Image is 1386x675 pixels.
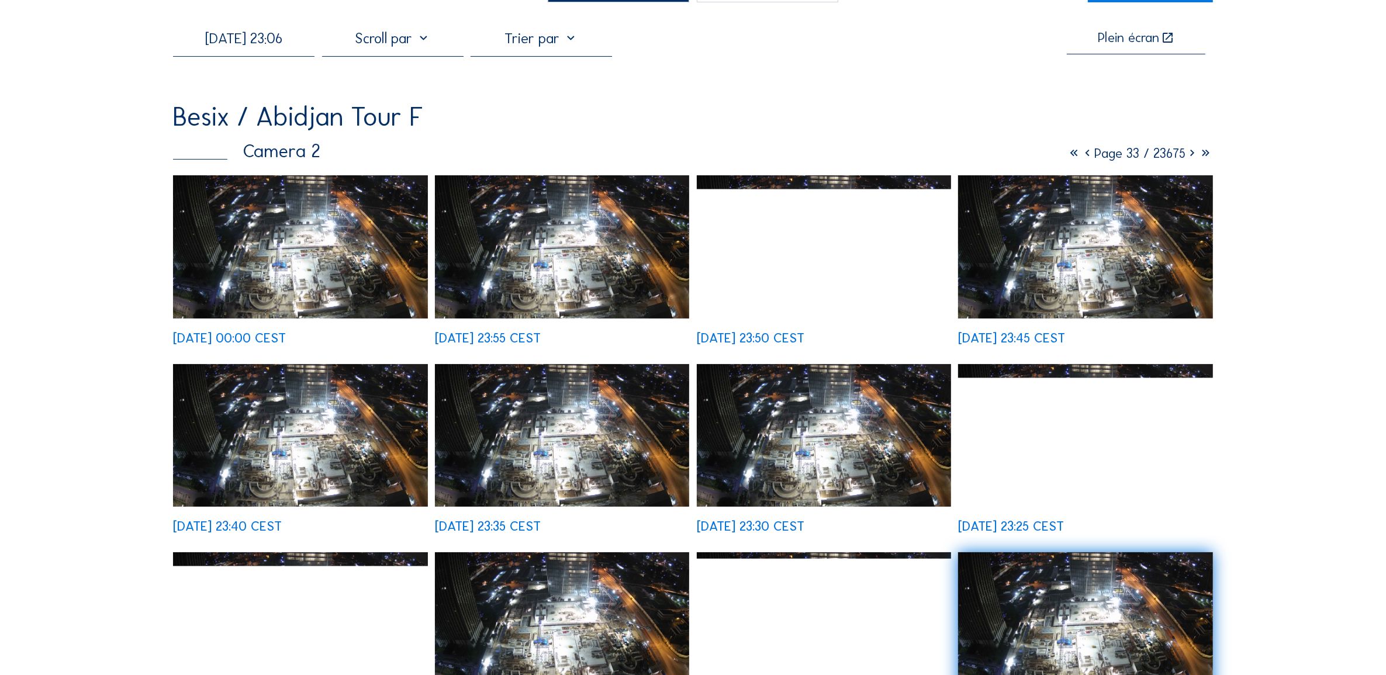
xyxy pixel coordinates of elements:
div: [DATE] 23:40 CEST [173,520,282,534]
img: image_53637448 [958,175,1212,319]
div: [DATE] 23:25 CEST [958,520,1064,534]
img: image_53637488 [435,175,689,319]
span: Page 33 / 23675 [1095,146,1186,161]
img: image_53637417 [173,364,427,507]
div: [DATE] 23:50 CEST [697,332,804,345]
input: Recherche par date 󰅀 [173,29,314,47]
div: [DATE] 23:30 CEST [697,520,804,534]
div: Plein écran [1098,32,1159,46]
div: Camera 2 [173,142,320,161]
div: [DATE] 23:55 CEST [435,332,541,345]
img: image_53637390 [435,364,689,507]
div: [DATE] 23:45 CEST [958,332,1065,345]
img: image_53637563 [173,175,427,319]
div: [DATE] 00:00 CEST [173,332,286,345]
div: [DATE] 23:35 CEST [435,520,541,534]
div: Besix / Abidjan Tour F [173,103,423,130]
img: image_53637375 [697,364,951,507]
img: image_53637354 [958,364,1212,507]
img: image_53637469 [697,175,951,319]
